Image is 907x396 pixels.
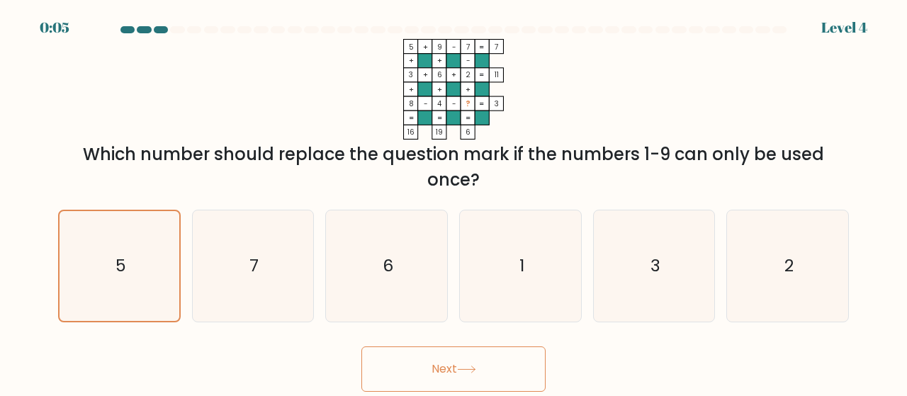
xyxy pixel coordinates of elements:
[519,254,524,278] text: 1
[40,17,69,38] div: 0:05
[466,69,471,80] tspan: 2
[451,69,456,80] tspan: +
[249,254,259,278] text: 7
[466,113,471,123] tspan: =
[495,42,499,52] tspan: 7
[784,254,794,278] text: 2
[452,42,456,52] tspan: -
[115,254,125,277] text: 5
[466,98,471,109] tspan: ?
[423,42,428,52] tspan: +
[650,254,660,278] text: 3
[423,69,428,80] tspan: +
[466,84,471,95] tspan: +
[407,127,415,137] tspan: 16
[437,55,442,66] tspan: +
[452,98,456,109] tspan: -
[466,127,471,137] tspan: 6
[361,346,546,392] button: Next
[466,55,471,66] tspan: -
[437,84,442,95] tspan: +
[424,98,428,109] tspan: -
[479,98,484,109] tspan: =
[409,98,414,109] tspan: 8
[495,69,499,80] tspan: 11
[479,42,484,52] tspan: =
[479,69,484,80] tspan: =
[436,127,444,137] tspan: 19
[466,42,471,52] tspan: 7
[437,113,442,123] tspan: =
[437,42,442,52] tspan: 9
[409,69,413,80] tspan: 3
[409,113,414,123] tspan: =
[409,55,414,66] tspan: +
[821,17,867,38] div: Level 4
[438,98,442,109] tspan: 4
[495,98,499,109] tspan: 3
[383,254,393,278] text: 6
[409,84,414,95] tspan: +
[409,42,414,52] tspan: 5
[67,142,840,193] div: Which number should replace the question mark if the numbers 1-9 can only be used once?
[437,69,442,80] tspan: 6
